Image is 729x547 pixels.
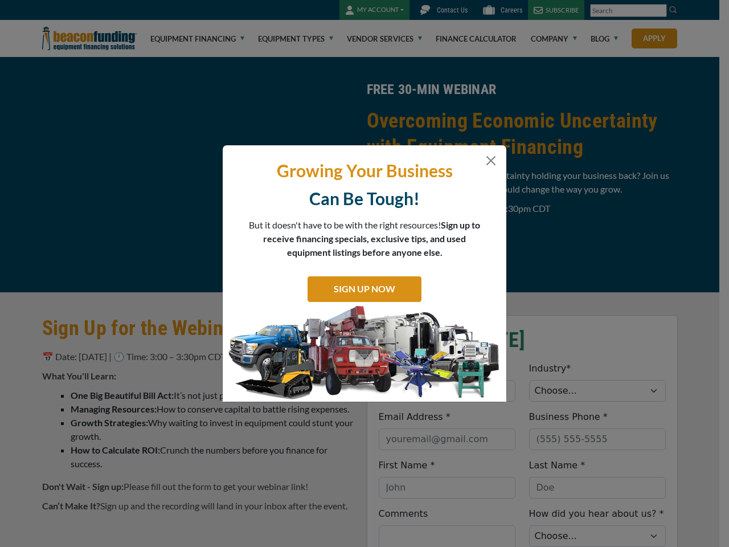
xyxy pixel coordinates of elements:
[231,160,498,182] p: Growing Your Business
[248,218,481,259] p: But it doesn't have to be with the right resources!
[223,305,506,402] img: subscribe-modal.jpg
[231,187,498,210] p: Can Be Tough!
[484,154,498,168] button: Close
[263,219,480,258] span: Sign up to receive financing specials, exclusive tips, and used equipment listings before anyone ...
[308,276,421,302] a: SIGN UP NOW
